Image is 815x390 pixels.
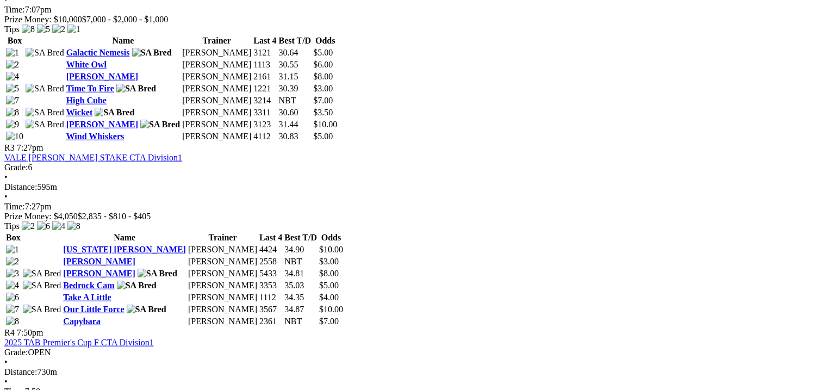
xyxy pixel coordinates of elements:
[6,281,19,290] img: 4
[6,132,23,141] img: 10
[78,212,151,221] span: $2,835 - $810 - $405
[313,60,333,69] span: $6.00
[284,268,318,279] td: 34.81
[4,182,811,192] div: 595m
[37,221,50,231] img: 6
[284,280,318,291] td: 35.03
[6,233,21,242] span: Box
[4,5,25,14] span: Time:
[4,15,811,24] div: Prize Money: $10,000
[66,108,93,117] a: Wicket
[67,221,80,231] img: 8
[116,84,156,94] img: SA Bred
[63,305,124,314] a: Our Little Force
[313,35,338,46] th: Odds
[278,71,312,82] td: 31.15
[4,348,28,357] span: Grade:
[182,119,252,130] td: [PERSON_NAME]
[278,131,312,142] td: 30.83
[4,153,182,162] a: VALE [PERSON_NAME] STAKE CTA Division1
[6,317,19,326] img: 8
[4,202,811,212] div: 7:27pm
[66,120,138,129] a: [PERSON_NAME]
[313,72,333,81] span: $8.00
[284,232,318,243] th: Best T/D
[4,328,15,337] span: R4
[138,269,177,278] img: SA Bred
[6,96,19,106] img: 7
[63,257,135,266] a: [PERSON_NAME]
[284,292,318,303] td: 34.35
[4,202,25,211] span: Time:
[188,292,258,303] td: [PERSON_NAME]
[4,24,20,34] span: Tips
[4,377,8,386] span: •
[132,48,172,58] img: SA Bred
[6,245,19,255] img: 1
[259,232,283,243] th: Last 4
[319,245,343,254] span: $10.00
[4,367,37,376] span: Distance:
[6,293,19,302] img: 6
[182,71,252,82] td: [PERSON_NAME]
[313,132,333,141] span: $5.00
[313,108,333,117] span: $3.50
[188,304,258,315] td: [PERSON_NAME]
[6,257,19,267] img: 2
[66,60,107,69] a: White Owl
[284,304,318,315] td: 34.87
[37,24,50,34] img: 5
[253,107,277,118] td: 3311
[66,72,138,81] a: [PERSON_NAME]
[63,293,111,302] a: Take A Little
[278,59,312,70] td: 30.55
[188,244,258,255] td: [PERSON_NAME]
[278,83,312,94] td: 30.39
[4,357,8,367] span: •
[319,317,339,326] span: $7.00
[284,244,318,255] td: 34.90
[26,48,64,58] img: SA Bred
[188,256,258,267] td: [PERSON_NAME]
[182,47,252,58] td: [PERSON_NAME]
[22,24,35,34] img: 8
[26,120,64,129] img: SA Bred
[6,108,19,117] img: 8
[127,305,166,314] img: SA Bred
[52,221,65,231] img: 4
[4,367,811,377] div: 730m
[278,107,312,118] td: 30.60
[63,232,186,243] th: Name
[117,281,157,290] img: SA Bred
[17,143,43,152] span: 7:27pm
[4,163,28,172] span: Grade:
[253,95,277,106] td: 3214
[313,84,333,93] span: $3.00
[23,281,61,290] img: SA Bred
[278,95,312,106] td: NBT
[26,84,64,94] img: SA Bred
[259,244,283,255] td: 4424
[23,305,61,314] img: SA Bred
[66,96,107,105] a: High Cube
[4,143,15,152] span: R3
[313,48,333,57] span: $5.00
[4,192,8,201] span: •
[284,316,318,327] td: NBT
[278,35,312,46] th: Best T/D
[8,36,22,45] span: Box
[253,59,277,70] td: 1113
[66,84,114,93] a: Time To Fire
[6,305,19,314] img: 7
[4,348,811,357] div: OPEN
[259,256,283,267] td: 2558
[26,108,64,117] img: SA Bred
[63,245,186,254] a: [US_STATE] [PERSON_NAME]
[253,131,277,142] td: 4112
[6,48,19,58] img: 1
[23,269,61,278] img: SA Bred
[188,280,258,291] td: [PERSON_NAME]
[253,83,277,94] td: 1221
[253,47,277,58] td: 3121
[4,182,37,191] span: Distance:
